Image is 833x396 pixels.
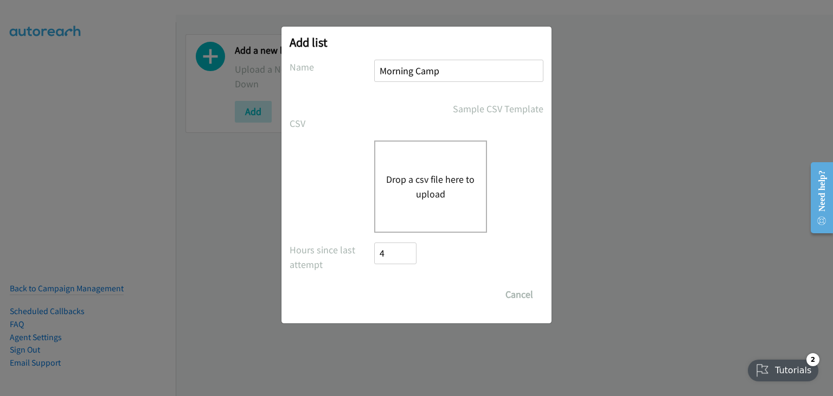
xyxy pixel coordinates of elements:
[386,172,475,201] button: Drop a csv file here to upload
[290,242,374,272] label: Hours since last attempt
[290,60,374,74] label: Name
[290,116,374,131] label: CSV
[741,349,825,388] iframe: Checklist
[453,101,543,116] a: Sample CSV Template
[802,155,833,241] iframe: Resource Center
[290,35,543,50] h2: Add list
[495,284,543,305] button: Cancel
